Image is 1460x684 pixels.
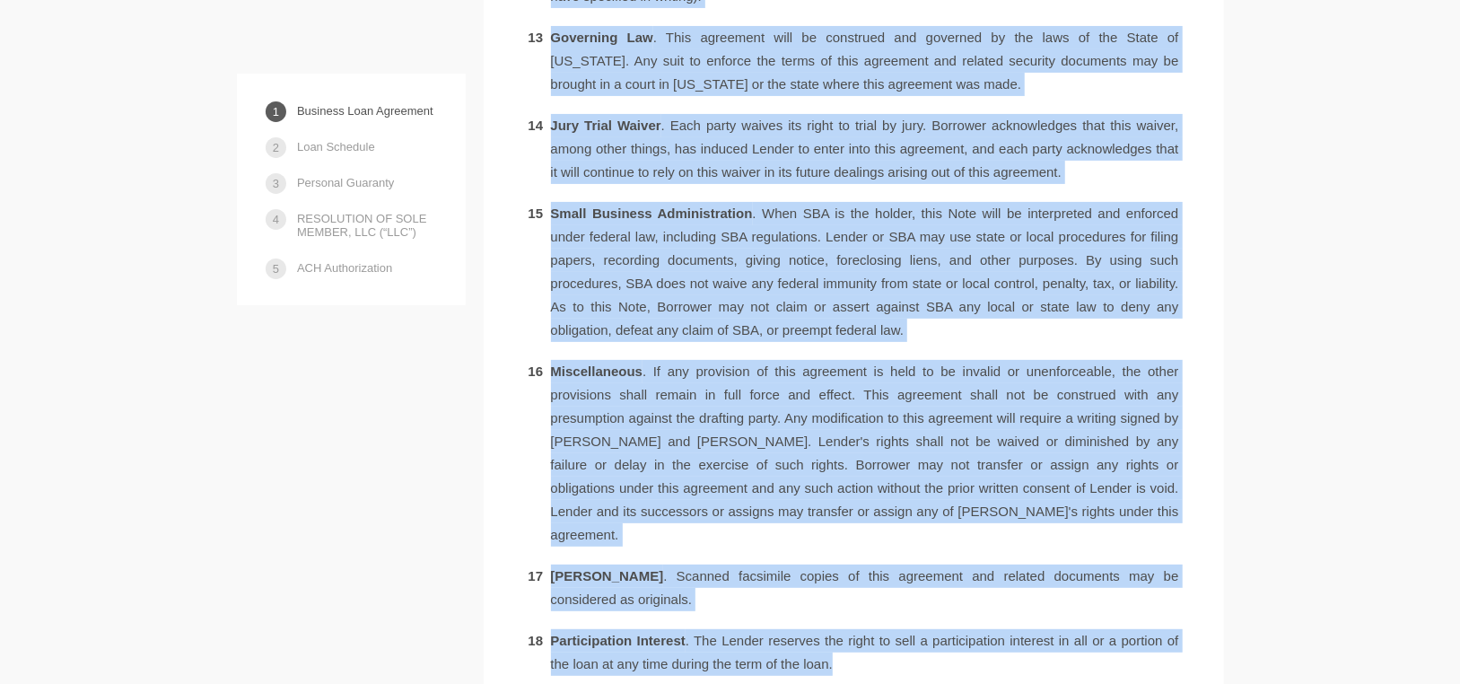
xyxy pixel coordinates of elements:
li: . The Lender reserves the right to sell a participation interest in all or a portion of the loan ... [529,629,1179,676]
a: ACH Authorization [297,252,392,284]
b: Miscellaneous [551,364,643,379]
a: Loan Schedule [297,131,375,162]
li: . Each party waives its right to trial by jury. Borrower acknowledges that this waiver, among oth... [529,114,1179,184]
a: Business Loan Agreement [297,95,433,127]
li: . If any provision of this agreement is held to be invalid or unenforceable, the other provisions... [529,360,1179,547]
a: Personal Guaranty [297,167,394,198]
li: . Scanned facsimile copies of this agreement and related documents may be considered as originals. [529,565,1179,611]
li: . When SBA is the holder, this Note will be interpreted and enforced under federal law, including... [529,202,1179,342]
li: . This agreement will be construed and governed by the laws of the State of [US_STATE]. Any suit ... [529,26,1179,96]
b: [PERSON_NAME] [551,568,664,583]
b: Participation Interest [551,633,686,648]
a: RESOLUTION OF SOLE MEMBER, LLC (“LLC”) [297,203,437,248]
b: Governing Law [551,30,653,45]
b: Jury Trial Waiver [551,118,661,133]
b: Small Business Administration [551,206,753,221]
